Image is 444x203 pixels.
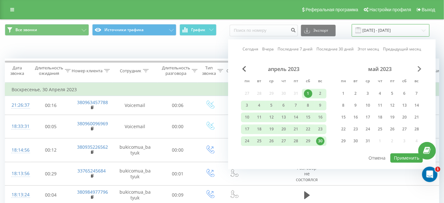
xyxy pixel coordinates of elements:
div: 11 [376,101,384,110]
div: 18:14:56 [12,144,24,156]
span: Next Month [418,66,422,72]
div: 19 [388,113,396,122]
div: Сотрудник [120,68,141,74]
div: чт 20 апр. 2023 г. [278,125,290,134]
a: 380935226562 [77,144,108,150]
div: 8 [339,101,348,110]
span: Настройки профиля [369,7,411,12]
abbr: суббота [400,77,409,87]
div: ср 17 мая 2023 г. [362,113,374,122]
span: Все звонки [15,27,37,32]
div: ср 26 апр. 2023 г. [265,137,278,146]
button: Отмена [365,154,389,163]
div: чт 6 апр. 2023 г. [278,101,290,110]
td: 00:12 [31,138,71,162]
div: 27 [400,125,409,134]
div: 14 [413,101,421,110]
a: 380963457788 [77,99,108,105]
div: ср 31 мая 2023 г. [362,137,374,146]
abbr: вторник [351,77,360,87]
div: вт 23 мая 2023 г. [350,125,362,134]
div: ср 24 мая 2023 г. [362,125,374,134]
a: Предыдущий месяц [383,46,421,52]
div: пн 3 апр. 2023 г. [241,101,253,110]
div: вт 18 апр. 2023 г. [253,125,265,134]
div: 25 [376,125,384,134]
div: 18 [376,113,384,122]
div: чт 27 апр. 2023 г. [278,137,290,146]
div: сб 29 апр. 2023 г. [302,137,314,146]
div: 2 [316,90,324,98]
div: ср 3 мая 2023 г. [362,89,374,99]
div: 1 [304,90,312,98]
div: 3 [243,101,251,110]
div: вт 16 мая 2023 г. [350,113,362,122]
div: чт 25 мая 2023 г. [374,125,386,134]
div: чт 11 мая 2023 г. [374,101,386,110]
div: 31 [364,137,372,146]
button: Все звонки [5,24,89,36]
div: 13 [280,113,288,122]
div: 13 [400,101,409,110]
div: вс 21 мая 2023 г. [411,113,423,122]
abbr: понедельник [339,77,348,87]
button: Применить [390,154,423,163]
div: 30 [316,137,324,146]
div: 18:13:56 [12,167,24,180]
div: пн 1 мая 2023 г. [337,89,350,99]
div: вс 7 мая 2023 г. [411,89,423,99]
div: 7 [292,101,300,110]
div: сб 1 апр. 2023 г. [302,89,314,99]
td: 00:06 [158,96,198,115]
div: Дата звонка [5,65,29,76]
div: 21 [413,113,421,122]
span: Previous Month [242,66,246,72]
div: сб 27 мая 2023 г. [398,125,411,134]
div: Тип звонка [202,65,216,76]
div: вс 16 апр. 2023 г. [314,113,326,122]
div: 29 [304,137,312,146]
a: Последние 30 дней [316,46,354,52]
abbr: пятница [291,77,301,87]
div: 14 [292,113,300,122]
div: 4 [255,101,263,110]
div: 22 [339,125,348,134]
abbr: суббота [303,77,313,87]
a: 33765245684 [78,168,106,174]
abbr: среда [363,77,373,87]
div: пт 21 апр. 2023 г. [290,125,302,134]
abbr: четверг [279,77,289,87]
a: Сегодня [243,46,258,52]
div: пт 14 апр. 2023 г. [290,113,302,122]
div: 28 [292,137,300,146]
div: Номер клиента [72,68,102,74]
abbr: воскресенье [412,77,422,87]
div: Длительность разговора [162,65,190,76]
div: 16 [316,113,324,122]
div: ср 19 апр. 2023 г. [265,125,278,134]
div: сб 20 мая 2023 г. [398,113,411,122]
a: Последние 7 дней [278,46,313,52]
abbr: понедельник [242,77,252,87]
td: 00:00 [158,138,198,162]
div: ср 12 апр. 2023 г. [265,113,278,122]
div: пт 28 апр. 2023 г. [290,137,302,146]
div: 19 [267,125,276,134]
div: вс 2 апр. 2023 г. [314,89,326,99]
div: 23 [316,125,324,134]
div: Статус [226,68,239,74]
div: 25 [255,137,263,146]
div: 20 [280,125,288,134]
input: Поиск по номеру [230,25,298,36]
div: вс 30 апр. 2023 г. [314,137,326,146]
div: 15 [304,113,312,122]
div: 21:26:37 [12,99,24,111]
span: Реферальная программа [306,7,358,12]
div: Длительность ожидания [35,65,63,76]
div: май 2023 [337,66,423,73]
div: пн 15 мая 2023 г. [337,113,350,122]
div: чт 13 апр. 2023 г. [278,113,290,122]
div: вс 14 мая 2023 г. [411,101,423,110]
div: пт 7 апр. 2023 г. [290,101,302,110]
div: 8 [304,101,312,110]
